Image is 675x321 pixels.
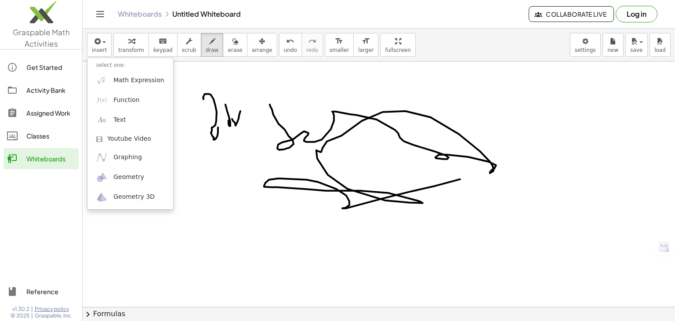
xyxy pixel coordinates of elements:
[113,76,164,85] span: Math Expression
[96,95,107,106] img: f_x.png
[650,33,671,57] button: load
[380,33,415,57] button: fullscreen
[286,36,294,47] i: undo
[602,33,624,57] button: new
[4,57,79,78] a: Get Started
[353,33,378,57] button: format_sizelarger
[87,168,173,187] a: Geometry
[654,47,666,53] span: load
[330,47,349,53] span: smaller
[96,172,107,183] img: ggb-geometry.svg
[358,47,374,53] span: larger
[206,47,219,53] span: draw
[228,47,242,53] span: erase
[279,33,302,57] button: undoundo
[113,33,149,57] button: transform
[87,60,173,70] li: select one:
[31,312,33,319] span: |
[11,312,29,319] span: © 2025
[362,36,370,47] i: format_size
[26,131,75,141] div: Classes
[252,47,272,53] span: arrange
[113,116,126,124] span: Text
[87,110,173,130] a: Text
[31,306,33,313] span: |
[113,153,142,162] span: Graphing
[4,148,79,169] a: Whiteboards
[118,47,144,53] span: transform
[83,307,675,321] button: chevron_rightFormulas
[26,153,75,164] div: Whiteboards
[35,306,72,313] a: Privacy policy
[87,33,112,57] button: insert
[536,10,606,18] span: Collaborate Live
[26,108,75,118] div: Assigned Work
[26,286,75,297] div: Reference
[201,33,224,57] button: draw
[35,312,72,319] span: Graspable, Inc.
[113,193,155,201] span: Geometry 3D
[87,130,173,148] a: Youtube Video
[13,27,70,48] span: Graspable Math Activities
[335,36,343,47] i: format_size
[113,173,144,182] span: Geometry
[87,187,173,207] a: Geometry 3D
[87,90,173,110] a: Function
[96,75,107,86] img: sqrt_x.png
[570,33,601,57] button: settings
[4,125,79,146] a: Classes
[118,10,162,18] a: Whiteboards
[630,47,642,53] span: save
[284,47,297,53] span: undo
[26,62,75,73] div: Get Started
[96,114,107,125] img: Aa.png
[26,85,75,95] div: Activity Bank
[182,47,196,53] span: scrub
[149,33,178,57] button: keyboardkeypad
[83,309,93,320] span: chevron_right
[96,152,107,163] img: ggb-graphing.svg
[301,33,323,57] button: redoredo
[4,281,79,302] a: Reference
[529,6,614,22] button: Collaborate Live
[93,7,107,21] button: Toggle navigation
[87,70,173,90] a: Math Expression
[92,47,107,53] span: insert
[113,96,140,105] span: Function
[153,47,173,53] span: keypad
[575,47,596,53] span: settings
[87,147,173,167] a: Graphing
[107,135,151,143] span: Youtube Video
[4,80,79,101] a: Activity Bank
[4,102,79,124] a: Assigned Work
[223,33,247,57] button: erase
[325,33,354,57] button: format_sizesmaller
[616,6,657,22] button: Log in
[607,47,618,53] span: new
[308,36,316,47] i: redo
[96,192,107,203] img: ggb-3d.svg
[177,33,201,57] button: scrub
[159,36,167,47] i: keyboard
[247,33,277,57] button: arrange
[625,33,648,57] button: save
[12,306,29,313] span: v1.30.2
[385,47,410,53] span: fullscreen
[306,47,318,53] span: redo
